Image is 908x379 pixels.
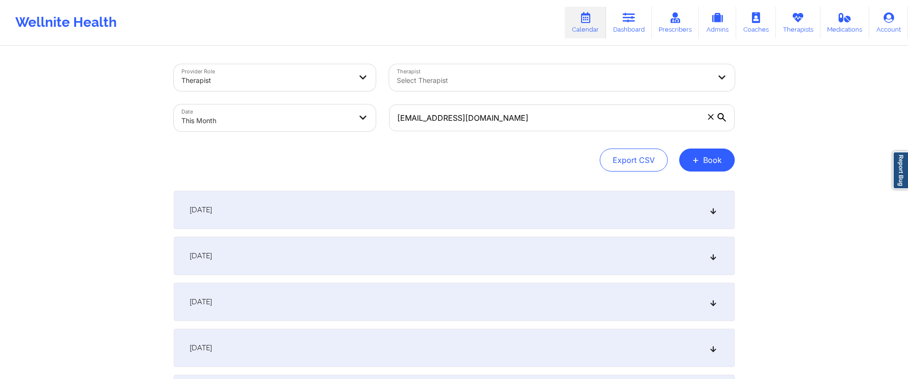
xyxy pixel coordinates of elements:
[181,70,352,91] div: Therapist
[699,7,736,38] a: Admins
[679,149,735,172] button: +Book
[893,151,908,189] a: Report Bug
[692,157,699,162] span: +
[181,110,352,131] div: This Month
[820,7,870,38] a: Medications
[606,7,652,38] a: Dashboard
[389,104,735,131] input: Search by patient email
[190,205,212,215] span: [DATE]
[736,7,776,38] a: Coaches
[190,343,212,353] span: [DATE]
[600,149,668,172] button: Export CSV
[190,251,212,261] span: [DATE]
[190,297,212,307] span: [DATE]
[869,7,908,38] a: Account
[652,7,699,38] a: Prescribers
[776,7,820,38] a: Therapists
[565,7,606,38] a: Calendar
